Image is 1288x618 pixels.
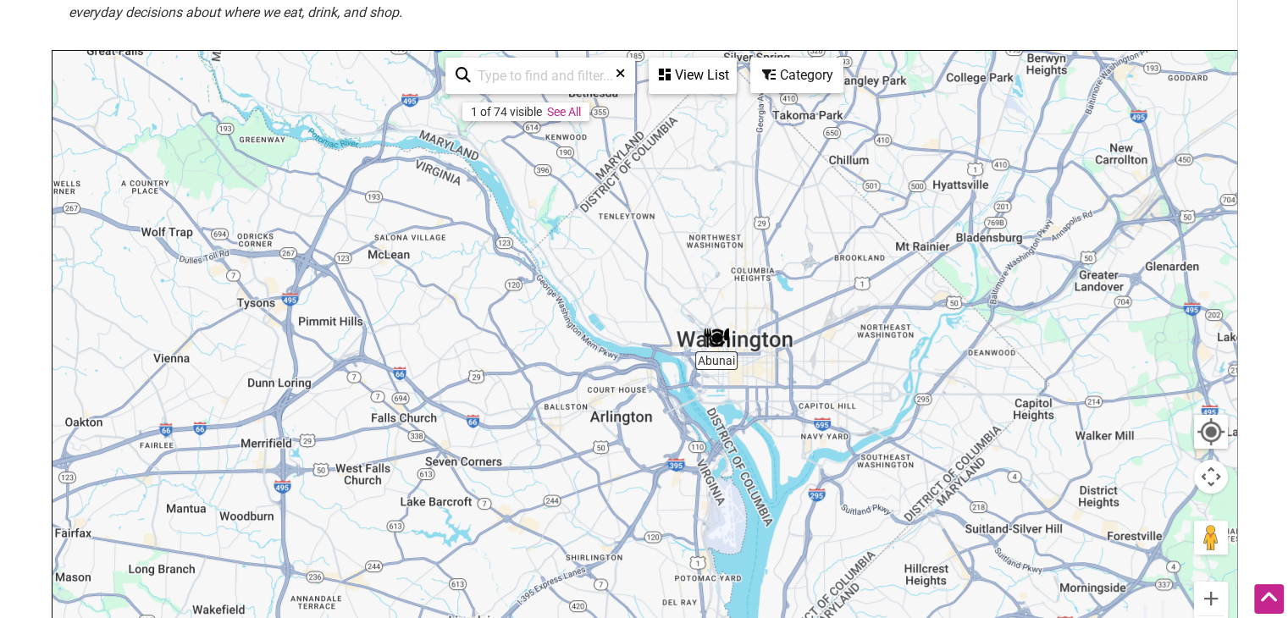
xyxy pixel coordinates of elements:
div: Scroll Back to Top [1254,584,1284,614]
div: Category [752,59,842,91]
button: Map camera controls [1194,460,1228,494]
div: Filter by category [750,58,843,93]
div: See a list of the visible businesses [649,58,737,94]
div: 1 of 74 visible [471,105,542,119]
div: View List [650,59,735,91]
div: Type to search and filter [445,58,635,94]
a: See All [547,105,581,119]
input: Type to find and filter... [471,59,624,92]
button: Drag Pegman onto the map to open Street View [1194,521,1228,555]
button: Zoom in [1194,582,1228,615]
div: Abunai [697,318,736,357]
button: Your Location [1194,415,1228,449]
